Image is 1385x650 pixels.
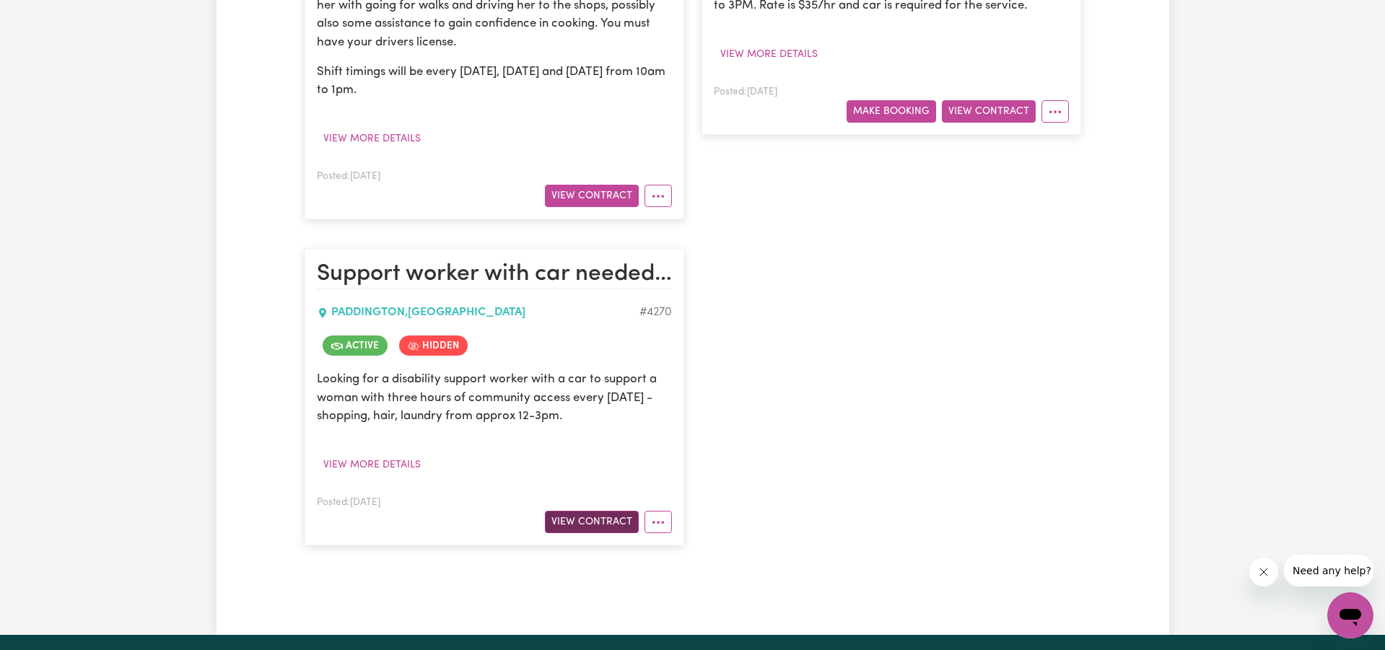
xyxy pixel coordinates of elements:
[317,304,639,321] div: PADDINGTON , [GEOGRAPHIC_DATA]
[317,128,427,150] button: View more details
[317,370,672,425] p: Looking for a disability support worker with a car to support a woman with three hours of communi...
[1249,558,1278,587] iframe: Close message
[1284,555,1373,587] iframe: Message from company
[639,304,672,321] div: Job ID #4270
[323,335,388,356] span: Job is active
[645,185,672,207] button: More options
[545,511,639,533] button: View Contract
[714,43,824,66] button: View more details
[317,63,672,99] p: Shift timings will be every [DATE], [DATE] and [DATE] from 10am to 1pm.
[1327,592,1373,638] iframe: Button to launch messaging window
[399,335,468,356] span: Job is hidden
[645,511,672,533] button: More options
[714,87,777,97] span: Posted: [DATE]
[1041,100,1069,123] button: More options
[545,185,639,207] button: View Contract
[942,100,1036,123] button: View Contract
[317,454,427,476] button: View more details
[317,260,672,289] h2: Support worker with car needed for community access - Thursdays ongoing
[317,172,380,181] span: Posted: [DATE]
[317,498,380,507] span: Posted: [DATE]
[847,100,936,123] button: Make Booking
